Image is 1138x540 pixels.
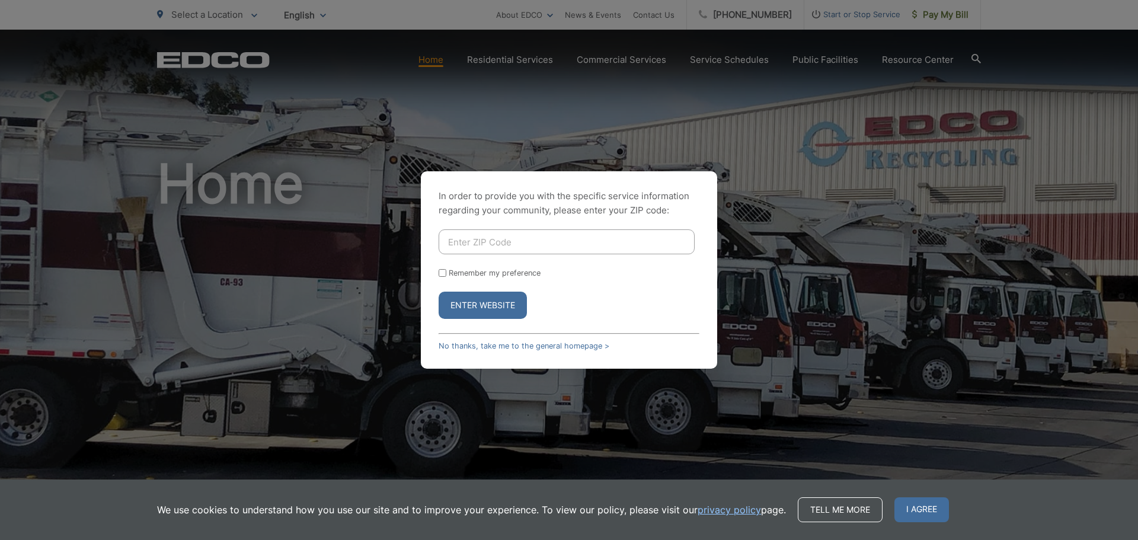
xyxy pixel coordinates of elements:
[439,189,699,218] p: In order to provide you with the specific service information regarding your community, please en...
[798,497,883,522] a: Tell me more
[449,269,541,277] label: Remember my preference
[894,497,949,522] span: I agree
[698,503,761,517] a: privacy policy
[439,292,527,319] button: Enter Website
[439,229,695,254] input: Enter ZIP Code
[439,341,609,350] a: No thanks, take me to the general homepage >
[157,503,786,517] p: We use cookies to understand how you use our site and to improve your experience. To view our pol...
